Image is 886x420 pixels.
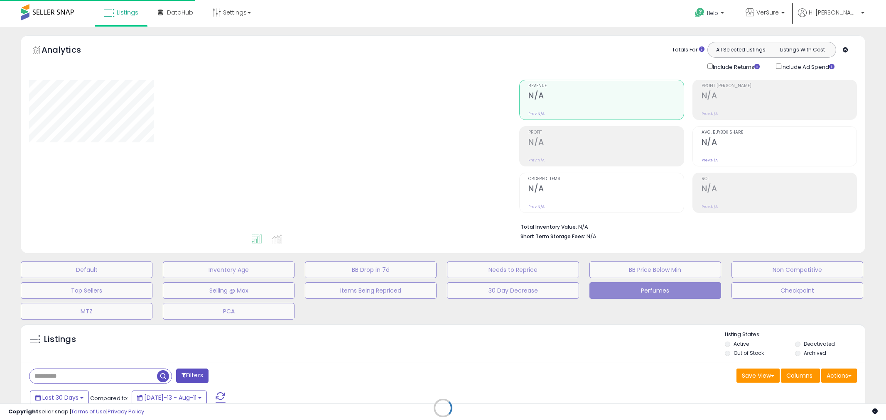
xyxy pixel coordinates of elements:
[117,8,138,17] span: Listings
[528,177,683,181] span: Ordered Items
[710,44,772,55] button: All Selected Listings
[702,84,857,88] span: Profit [PERSON_NAME]
[702,158,718,163] small: Prev: N/A
[702,177,857,181] span: ROI
[447,261,579,278] button: Needs to Reprice
[770,62,848,71] div: Include Ad Spend
[163,282,295,299] button: Selling @ Max
[21,282,152,299] button: Top Sellers
[809,8,859,17] span: Hi [PERSON_NAME]
[731,261,863,278] button: Non Competitive
[163,261,295,278] button: Inventory Age
[688,1,732,27] a: Help
[520,223,577,230] b: Total Inventory Value:
[702,91,857,102] h2: N/A
[589,282,721,299] button: Perfumes
[21,303,152,320] button: MTZ
[587,232,596,240] span: N/A
[702,130,857,135] span: Avg. Buybox Share
[42,44,97,58] h5: Analytics
[731,282,863,299] button: Checkpoint
[695,7,705,18] i: Get Help
[21,261,152,278] button: Default
[167,8,193,17] span: DataHub
[528,91,683,102] h2: N/A
[528,130,683,135] span: Profit
[528,84,683,88] span: Revenue
[702,111,718,116] small: Prev: N/A
[756,8,779,17] span: VerSure
[798,8,864,27] a: Hi [PERSON_NAME]
[520,221,851,231] li: N/A
[528,158,545,163] small: Prev: N/A
[305,261,437,278] button: BB Drop in 7d
[528,111,545,116] small: Prev: N/A
[528,184,683,195] h2: N/A
[8,408,39,415] strong: Copyright
[163,303,295,320] button: PCA
[8,408,144,416] div: seller snap | |
[771,44,833,55] button: Listings With Cost
[672,46,704,54] div: Totals For
[528,204,545,209] small: Prev: N/A
[701,62,770,71] div: Include Returns
[447,282,579,299] button: 30 Day Decrease
[520,233,585,240] b: Short Term Storage Fees:
[702,204,718,209] small: Prev: N/A
[589,261,721,278] button: BB Price Below Min
[702,137,857,149] h2: N/A
[702,184,857,195] h2: N/A
[528,137,683,149] h2: N/A
[305,282,437,299] button: Items Being Repriced
[707,10,718,17] span: Help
